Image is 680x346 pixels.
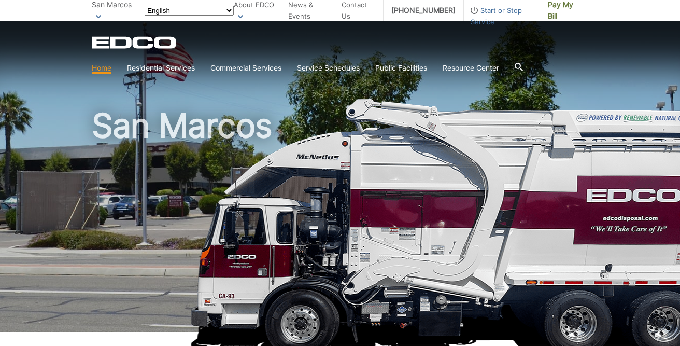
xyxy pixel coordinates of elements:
a: EDCD logo. Return to the homepage. [92,36,178,49]
a: Service Schedules [297,62,360,74]
a: Resource Center [443,62,499,74]
a: Home [92,62,111,74]
a: Commercial Services [210,62,281,74]
select: Select a language [145,6,234,16]
a: Public Facilities [375,62,427,74]
h1: San Marcos [92,109,588,337]
a: Residential Services [127,62,195,74]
